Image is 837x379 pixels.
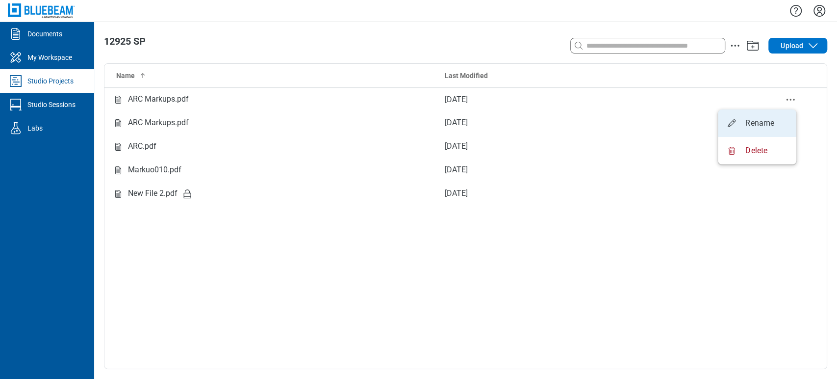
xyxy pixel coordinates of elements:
div: Markuo010.pdf [128,164,181,176]
div: My Workspace [27,53,72,62]
span: Rename [745,118,774,129]
td: [DATE] [437,158,755,182]
td: [DATE] [437,135,755,158]
div: Name [116,71,429,81]
span: Delete [745,145,767,156]
td: [DATE] [437,182,755,205]
td: [DATE] [437,111,755,135]
span: Upload [781,41,803,51]
svg: Studio Projects [8,73,24,89]
svg: Studio Sessions [8,97,24,112]
button: Settings [812,2,827,19]
div: Documents [27,29,62,39]
button: Add [745,38,761,54]
button: delete-context-menu [785,94,796,106]
img: Bluebeam, Inc. [8,3,75,18]
ul: delete-context-menu [718,109,796,164]
td: [DATE] [437,87,755,111]
svg: Documents [8,26,24,42]
div: Labs [27,123,43,133]
svg: My Workspace [8,50,24,65]
div: Last Modified [445,71,747,81]
svg: Labs [8,120,24,136]
div: ARC Markups.pdf [128,117,189,129]
table: Studio items table [104,64,827,205]
span: 12925 SP [104,35,146,47]
button: Upload [768,38,827,54]
div: Studio Projects [27,76,74,86]
button: action-menu [729,40,741,52]
div: New File 2.pdf [128,188,178,200]
div: Studio Sessions [27,100,76,109]
div: ARC.pdf [128,140,156,153]
div: ARC Markups.pdf [128,93,189,106]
